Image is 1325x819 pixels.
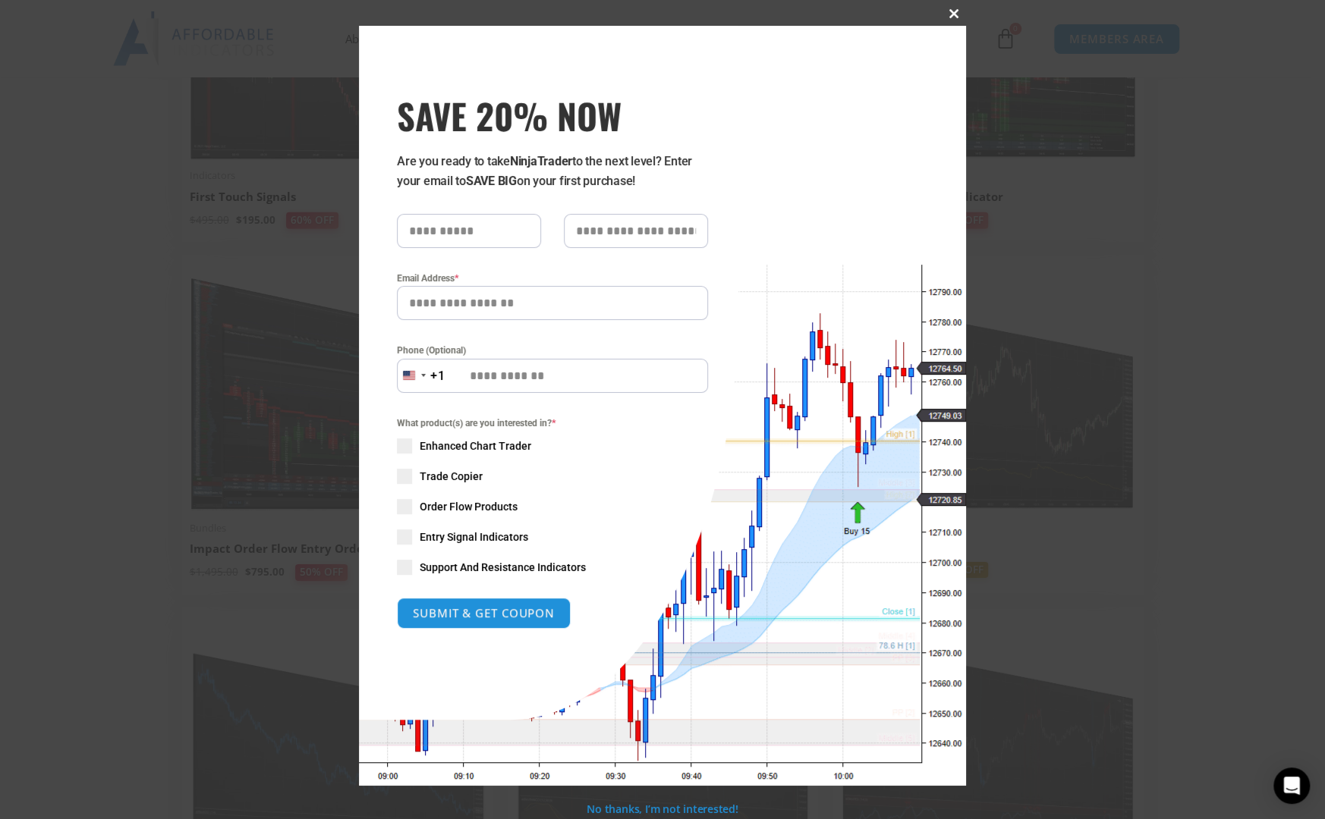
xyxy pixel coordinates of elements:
[420,469,483,484] span: Trade Copier
[510,154,572,168] strong: NinjaTrader
[397,560,708,575] label: Support And Resistance Indicators
[397,598,571,629] button: SUBMIT & GET COUPON
[397,499,708,514] label: Order Flow Products
[420,560,586,575] span: Support And Resistance Indicators
[397,152,708,191] p: Are you ready to take to the next level? Enter your email to on your first purchase!
[430,366,445,386] div: +1
[420,499,518,514] span: Order Flow Products
[397,271,708,286] label: Email Address
[397,343,708,358] label: Phone (Optional)
[466,174,517,188] strong: SAVE BIG
[397,94,708,136] span: SAVE 20% NOW
[397,438,708,453] label: Enhanced Chart Trader
[587,802,738,816] a: No thanks, I’m not interested!
[397,469,708,484] label: Trade Copier
[397,359,445,393] button: Selected country
[420,438,531,453] span: Enhanced Chart Trader
[420,529,528,544] span: Entry Signal Indicators
[1273,767,1310,804] div: Open Intercom Messenger
[397,529,708,544] label: Entry Signal Indicators
[397,416,708,431] span: What product(s) are you interested in?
